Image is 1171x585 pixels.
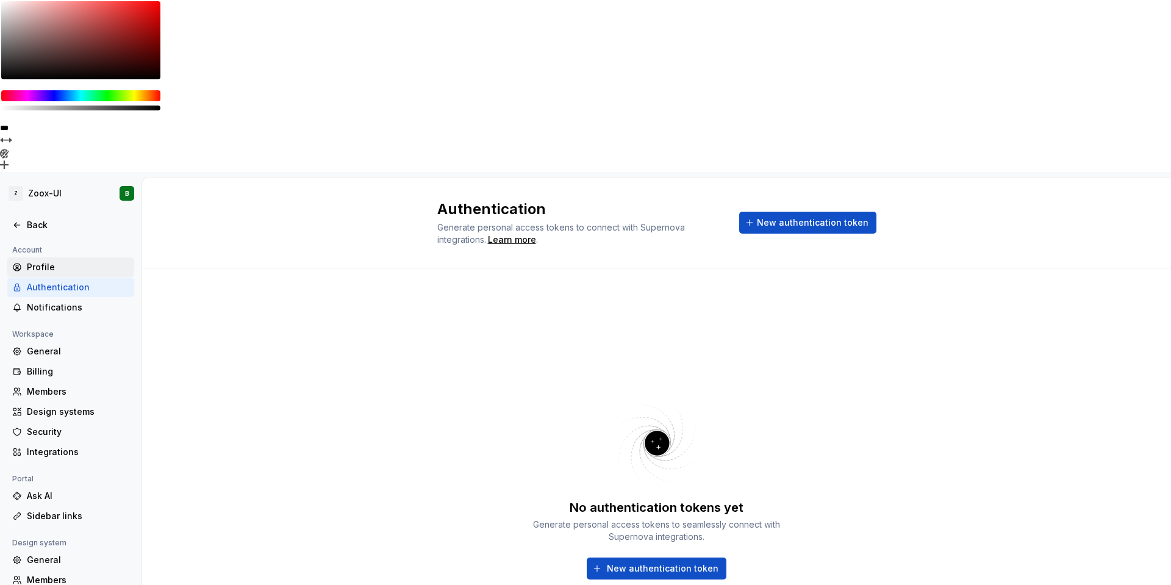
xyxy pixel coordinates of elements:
div: Zoox-UI [28,187,62,199]
a: Authentication [7,278,134,297]
div: B [125,188,129,198]
a: Sidebar links [7,506,134,526]
div: Design system [7,536,71,550]
a: Learn more [488,234,536,246]
a: Design systems [7,402,134,422]
div: Portal [7,472,38,486]
a: Profile [7,257,134,277]
span: . [486,235,538,245]
button: New authentication token [739,212,876,234]
h2: Authentication [437,199,725,219]
div: Ask AI [27,490,129,502]
a: Notifications [7,298,134,317]
div: Profile [27,261,129,273]
div: Generate personal access tokens to seamlessly connect with Supernova integrations. [529,519,785,543]
button: New authentication token [587,558,726,580]
a: Ask AI [7,486,134,506]
div: Back [27,219,129,231]
a: Back [7,215,134,235]
a: Integrations [7,442,134,462]
a: General [7,342,134,361]
div: Design systems [27,406,129,418]
a: Billing [7,362,134,381]
a: General [7,550,134,570]
a: Security [7,422,134,442]
div: Notifications [27,301,129,314]
div: Members [27,386,129,398]
div: General [27,554,129,566]
div: Workspace [7,327,59,342]
div: Billing [27,365,129,378]
span: New authentication token [607,562,718,575]
div: Account [7,243,47,257]
div: Security [27,426,129,438]
span: Generate personal access tokens to connect with Supernova integrations. [437,222,687,245]
span: New authentication token [757,217,868,229]
button: ZZoox-UIB [2,180,139,207]
div: Z [9,186,23,201]
div: No authentication tokens yet [570,499,743,516]
div: Authentication [27,281,129,293]
div: General [27,345,129,357]
div: Sidebar links [27,510,129,522]
a: Members [7,382,134,401]
div: Integrations [27,446,129,458]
